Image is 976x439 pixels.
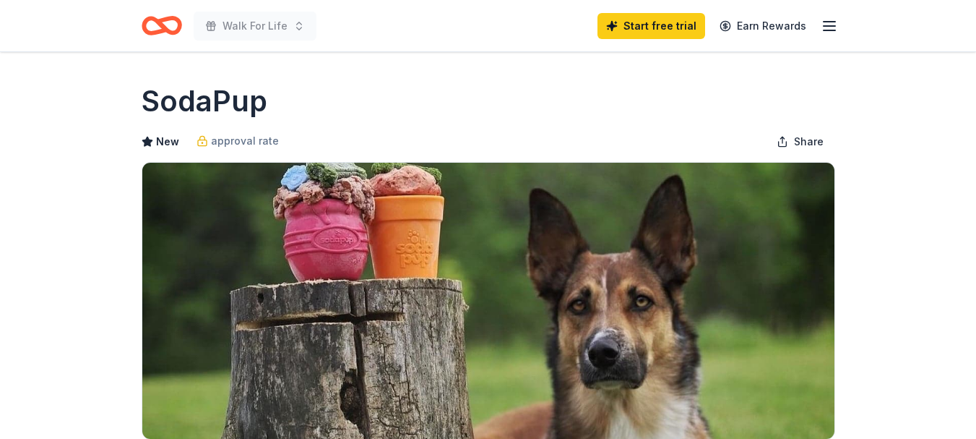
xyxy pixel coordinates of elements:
button: Share [765,127,835,156]
span: Share [794,133,824,150]
span: Walk For Life [223,17,288,35]
h1: SodaPup [142,81,267,122]
a: Home [142,9,182,43]
a: Earn Rewards [711,13,815,39]
a: Start free trial [597,13,705,39]
span: New [156,133,179,150]
a: approval rate [197,132,279,150]
button: Walk For Life [194,12,316,41]
img: Image for SodaPup [142,163,834,439]
span: approval rate [211,132,279,150]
